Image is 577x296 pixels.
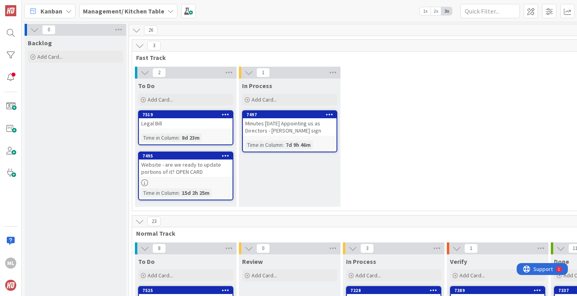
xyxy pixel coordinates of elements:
[252,96,277,103] span: Add Card...
[356,272,381,279] span: Add Card...
[5,258,16,269] div: ML
[142,112,233,117] div: 7519
[243,118,337,136] div: Minutes [DATE] Appointing us as Directors - [PERSON_NAME] sign
[142,153,233,159] div: 7495
[138,258,155,265] span: To Do
[139,111,233,118] div: 7519
[179,188,180,197] span: :
[148,96,173,103] span: Add Card...
[460,272,485,279] span: Add Card...
[441,7,452,15] span: 3x
[350,288,440,293] div: 7228
[243,111,337,118] div: 7497
[152,68,166,77] span: 2
[180,133,202,142] div: 8d 23m
[451,287,544,294] div: 7389
[179,133,180,142] span: :
[252,272,277,279] span: Add Card...
[460,4,520,18] input: Quick Filter...
[152,244,166,253] span: 8
[245,140,283,149] div: Time in Column
[139,118,233,129] div: Legal Bill
[40,6,62,16] span: Kanban
[141,133,179,142] div: Time in Column
[180,188,212,197] div: 15d 2h 25m
[284,140,313,149] div: 7d 9h 46m
[420,7,431,15] span: 1x
[139,160,233,177] div: Website - are we ready to update portions of it? OPEN CARD
[431,7,441,15] span: 2x
[242,82,272,90] span: In Process
[450,258,467,265] span: Verify
[243,111,337,136] div: 7497Minutes [DATE] Appointing us as Directors - [PERSON_NAME] sign
[138,82,155,90] span: To Do
[41,3,43,10] div: 1
[142,288,233,293] div: 7525
[141,188,179,197] div: Time in Column
[256,244,270,253] span: 0
[148,272,173,279] span: Add Card...
[139,287,233,294] div: 7525
[454,288,544,293] div: 7389
[246,112,337,117] div: 7497
[139,152,233,177] div: 7495Website - are we ready to update portions of it? OPEN CARD
[139,111,233,129] div: 7519Legal Bill
[347,287,440,294] div: 7228
[17,1,36,11] span: Support
[283,140,284,149] span: :
[5,280,16,291] img: avatar
[360,244,374,253] span: 3
[5,5,16,16] img: Visit kanbanzone.com
[144,25,158,35] span: 26
[464,244,478,253] span: 1
[37,53,63,60] span: Add Card...
[147,217,161,226] span: 23
[554,258,569,265] span: Done
[139,152,233,160] div: 7495
[42,25,56,35] span: 0
[147,41,161,50] span: 3
[346,258,376,265] span: In Process
[256,68,270,77] span: 1
[242,258,263,265] span: Review
[83,7,164,15] b: Management/ Kitchen Table
[28,39,52,47] span: Backlog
